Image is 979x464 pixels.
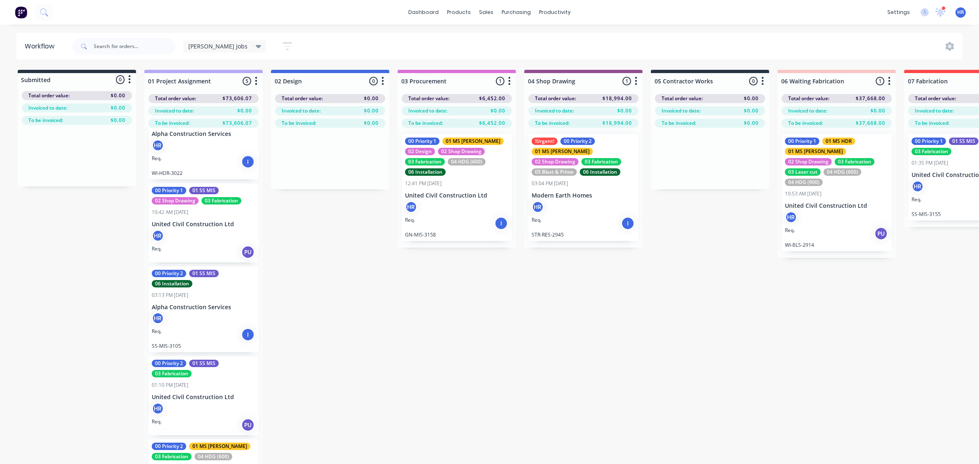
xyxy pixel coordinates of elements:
span: $0.00 [870,107,885,115]
div: 00 Priority 2 [152,443,186,450]
span: $6,452.00 [479,95,505,102]
div: 03 Fabrication [581,158,621,165]
div: HR [152,139,164,152]
span: $37,668.00 [856,119,885,127]
p: Req. [532,216,542,224]
div: 02 Shop Drawing [532,158,579,165]
div: 02 Shop Drawing [438,148,485,155]
div: 03:13 PM [DATE] [152,292,188,299]
div: 00 Priority 101 MS [PERSON_NAME]02 Design02 Shop Drawing03 Fabrication04 HDG (600)06 Installation... [402,134,512,241]
div: 04 HDG (900) [785,179,823,186]
p: Req. [152,155,162,162]
span: HR [957,9,964,16]
div: HR [912,180,924,193]
div: 01 SS MIS [949,138,979,145]
span: [PERSON_NAME] Jobs [188,42,248,51]
div: purchasing [498,6,535,18]
span: $0.00 [617,107,632,115]
p: United Civil Construction Ltd [152,394,255,401]
span: $0.00 [364,95,379,102]
div: 03:04 PM [DATE] [532,180,568,187]
p: Req. [152,245,162,253]
span: Total order value: [915,95,956,102]
div: 03 Fabrication [152,370,192,377]
span: $6,452.00 [479,119,505,127]
div: 06 Installation [152,280,192,287]
div: 00 Priority 201 SS MIS06 Installation03:13 PM [DATE]Alpha Construction ServicesHRReq.ISS-MIS-3105 [148,266,259,353]
div: 00 Priority 2 [152,360,186,367]
span: Invoiced to date: [915,107,954,115]
span: To be invoiced: [28,117,63,124]
div: Alpha Construction ServicesHRReq.IWI-HDR-3022 [148,83,259,179]
div: 03 Fabrication [201,197,241,204]
div: 00 Priority 2 [152,270,186,277]
div: 04 HDG (600) [824,168,861,176]
span: Total order value: [408,95,449,102]
span: $0.00 [744,107,759,115]
p: SS-MIS-3105 [152,343,255,349]
div: 06 Installation [405,168,446,176]
div: productivity [535,6,575,18]
span: $0.00 [364,119,379,127]
div: I [495,217,508,230]
span: $18,994.00 [602,95,632,102]
div: sales [475,6,498,18]
p: STR-RES-2945 [532,232,635,238]
p: United Civil Construction Ltd [152,221,255,228]
p: Alpha Construction Services [152,304,255,311]
div: 06 Installation [580,168,620,176]
p: Req. [785,227,795,234]
div: PU [241,246,255,259]
span: To be invoiced: [155,119,190,127]
div: 01 MS [PERSON_NAME] [785,148,846,155]
span: Invoiced to date: [282,107,321,115]
span: Total order value: [662,95,703,102]
div: PU [241,418,255,432]
div: 00 Priority 1 [405,138,440,145]
div: 10:42 AM [DATE] [152,209,188,216]
span: To be invoiced: [535,119,569,127]
p: Req. [152,418,162,425]
div: HR [405,201,417,213]
p: United Civil Construction Ltd [405,192,509,199]
div: 00 Priority 1 [912,138,946,145]
div: HR [152,402,164,415]
span: Invoiced to date: [788,107,827,115]
span: Invoiced to date: [28,104,67,112]
span: $37,668.00 [856,95,885,102]
div: 02 Shop Drawing [152,197,199,204]
div: 01 MS [PERSON_NAME] [442,138,504,145]
p: United Civil Construction Ltd [785,202,889,209]
div: 01 SS MIS [189,187,219,194]
span: Total order value: [282,95,323,102]
div: 05 Blast & Prime [532,168,577,176]
span: Invoiced to date: [408,107,447,115]
span: $0.00 [744,95,759,102]
div: 01 MS [PERSON_NAME] [532,148,593,155]
div: Workflow [25,41,58,51]
div: 12:41 PM [DATE] [405,180,442,187]
p: GN-MIS-3158 [405,232,509,238]
div: I [241,328,255,341]
div: 02 Design [405,148,435,155]
span: Invoiced to date: [535,107,574,115]
span: Total order value: [535,95,576,102]
span: $73,606.07 [222,95,252,102]
p: Req. [152,328,162,335]
span: $0.00 [237,107,252,115]
span: Invoiced to date: [155,107,194,115]
div: 01 MS HDR [822,138,855,145]
div: 01 MS [PERSON_NAME] [189,443,250,450]
span: Total order value: [155,95,196,102]
span: Invoiced to date: [662,107,701,115]
div: 03 Fabrication [405,158,445,165]
p: Req. [405,216,415,224]
div: 00 Priority 2 [560,138,595,145]
span: $73,606.07 [222,119,252,127]
span: Total order value: [788,95,829,102]
div: 00 Priority 101 MS HDR01 MS [PERSON_NAME]02 Shop Drawing03 Fabrication03 Laser cut04 HDG (600)04 ... [782,134,892,251]
div: HR [152,230,164,242]
div: !Urgent!00 Priority 201 MS [PERSON_NAME]02 Shop Drawing03 Fabrication05 Blast & Prime06 Installat... [528,134,639,241]
div: 03 Laser cut [785,168,821,176]
div: 02 Shop Drawing [785,158,832,165]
